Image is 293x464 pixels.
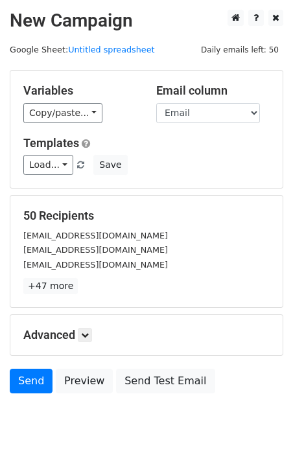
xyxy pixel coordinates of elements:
[228,402,293,464] iframe: Chat Widget
[93,155,127,175] button: Save
[23,328,270,342] h5: Advanced
[23,231,168,240] small: [EMAIL_ADDRESS][DOMAIN_NAME]
[23,84,137,98] h5: Variables
[10,369,53,393] a: Send
[116,369,215,393] a: Send Test Email
[23,155,73,175] a: Load...
[23,260,168,270] small: [EMAIL_ADDRESS][DOMAIN_NAME]
[10,10,283,32] h2: New Campaign
[196,43,283,57] span: Daily emails left: 50
[23,103,102,123] a: Copy/paste...
[23,278,78,294] a: +47 more
[196,45,283,54] a: Daily emails left: 50
[23,136,79,150] a: Templates
[23,245,168,255] small: [EMAIL_ADDRESS][DOMAIN_NAME]
[156,84,270,98] h5: Email column
[68,45,154,54] a: Untitled spreadsheet
[23,209,270,223] h5: 50 Recipients
[56,369,113,393] a: Preview
[10,45,155,54] small: Google Sheet:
